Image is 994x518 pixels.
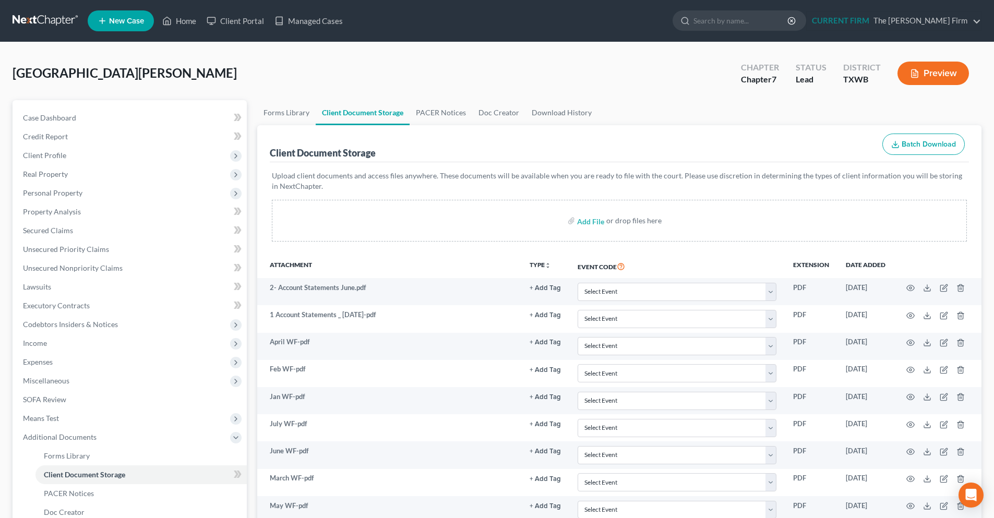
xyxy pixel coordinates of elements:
[785,333,837,360] td: PDF
[23,320,118,329] span: Codebtors Insiders & Notices
[15,240,247,259] a: Unsecured Priority Claims
[530,501,561,511] a: + Add Tag
[23,432,97,441] span: Additional Documents
[15,109,247,127] a: Case Dashboard
[44,508,85,516] span: Doc Creator
[15,221,247,240] a: Secured Claims
[530,337,561,347] a: + Add Tag
[44,451,90,460] span: Forms Library
[23,414,59,423] span: Means Test
[257,254,521,278] th: Attachment
[35,465,247,484] a: Client Document Storage
[897,62,969,85] button: Preview
[530,448,561,455] button: + Add Tag
[23,357,53,366] span: Expenses
[959,483,984,508] div: Open Intercom Messenger
[530,476,561,483] button: + Add Tag
[13,65,237,80] span: [GEOGRAPHIC_DATA][PERSON_NAME]
[109,17,144,25] span: New Case
[23,395,66,404] span: SOFA Review
[837,278,894,305] td: [DATE]
[837,360,894,387] td: [DATE]
[15,127,247,146] a: Credit Report
[269,11,348,30] a: Managed Cases
[23,170,68,178] span: Real Property
[882,134,965,155] button: Batch Download
[741,62,779,74] div: Chapter
[44,470,125,479] span: Client Document Storage
[157,11,201,30] a: Home
[530,392,561,402] a: + Add Tag
[44,489,94,498] span: PACER Notices
[272,171,967,191] p: Upload client documents and access files anywhere. These documents will be available when you are...
[785,441,837,468] td: PDF
[812,16,869,25] strong: CURRENT FIRM
[530,262,551,269] button: TYPEunfold_more
[785,469,837,496] td: PDF
[837,305,894,332] td: [DATE]
[257,100,316,125] a: Forms Library
[530,503,561,510] button: + Add Tag
[257,469,521,496] td: March WF-pdf
[837,414,894,441] td: [DATE]
[530,446,561,456] a: + Add Tag
[23,245,109,254] span: Unsecured Priority Claims
[257,360,521,387] td: Feb WF-pdf
[201,11,269,30] a: Client Portal
[785,254,837,278] th: Extension
[741,74,779,86] div: Chapter
[772,74,776,84] span: 7
[257,333,521,360] td: April WF-pdf
[843,74,881,86] div: TXWB
[23,376,69,385] span: Miscellaneous
[23,188,82,197] span: Personal Property
[530,473,561,483] a: + Add Tag
[23,207,81,216] span: Property Analysis
[785,387,837,414] td: PDF
[15,296,247,315] a: Executory Contracts
[545,262,551,269] i: unfold_more
[569,254,785,278] th: Event Code
[23,263,123,272] span: Unsecured Nonpriority Claims
[530,339,561,346] button: + Add Tag
[23,151,66,160] span: Client Profile
[525,100,598,125] a: Download History
[15,259,247,278] a: Unsecured Nonpriority Claims
[257,387,521,414] td: Jan WF-pdf
[23,301,90,310] span: Executory Contracts
[530,283,561,293] a: + Add Tag
[35,447,247,465] a: Forms Library
[270,147,376,159] div: Client Document Storage
[606,215,662,226] div: or drop files here
[15,202,247,221] a: Property Analysis
[23,113,76,122] span: Case Dashboard
[530,312,561,319] button: + Add Tag
[530,310,561,320] a: + Add Tag
[530,421,561,428] button: + Add Tag
[410,100,472,125] a: PACER Notices
[530,367,561,374] button: + Add Tag
[796,74,827,86] div: Lead
[23,339,47,347] span: Income
[902,140,956,149] span: Batch Download
[807,11,981,30] a: CURRENT FIRMThe [PERSON_NAME] Firm
[257,305,521,332] td: 1 Account Statements _ [DATE]-pdf
[785,305,837,332] td: PDF
[785,278,837,305] td: PDF
[23,282,51,291] span: Lawsuits
[530,285,561,292] button: + Add Tag
[257,441,521,468] td: June WF-pdf
[837,441,894,468] td: [DATE]
[316,100,410,125] a: Client Document Storage
[530,364,561,374] a: + Add Tag
[472,100,525,125] a: Doc Creator
[796,62,827,74] div: Status
[15,278,247,296] a: Lawsuits
[530,394,561,401] button: + Add Tag
[837,333,894,360] td: [DATE]
[257,278,521,305] td: 2- Account Statements June.pdf
[35,484,247,503] a: PACER Notices
[530,419,561,429] a: + Add Tag
[837,469,894,496] td: [DATE]
[837,254,894,278] th: Date added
